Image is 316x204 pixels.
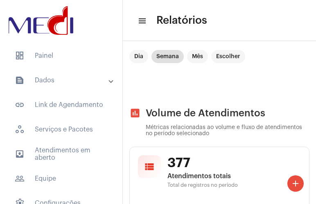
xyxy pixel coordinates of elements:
[151,50,184,63] mat-chip: Semana
[129,107,309,119] h2: Volume de Atendimentos
[15,149,25,159] mat-icon: sidenav icon
[15,100,25,110] mat-icon: sidenav icon
[8,46,114,66] span: Painel
[156,14,207,27] span: Relatórios
[8,144,114,164] span: Atendimentos em aberto
[8,120,114,139] span: Serviços e Pacotes
[291,179,300,188] mat-icon: add
[7,4,75,37] img: d3a1b5fa-500b-b90f-5a1c-719c20e9830b.png
[211,50,245,63] mat-chip: Escolher
[129,107,141,119] mat-icon: assessment
[187,50,208,63] mat-chip: Mês
[146,125,309,137] p: Métricas relacionadas ao volume e fluxo de atendimentos no período selecionado
[8,169,114,188] span: Equipe
[8,95,114,115] span: Link de Agendamento
[15,75,25,85] mat-icon: sidenav icon
[5,70,122,90] mat-expansion-panel-header: sidenav iconDados
[15,174,25,184] mat-icon: sidenav icon
[167,155,301,171] span: 377
[15,75,109,85] mat-panel-title: Dados
[15,125,25,134] span: sidenav icon
[144,161,155,172] mat-icon: view_list
[15,51,25,61] span: sidenav icon
[167,172,301,180] span: Atendimentos totais
[138,16,146,26] mat-icon: sidenav icon
[129,50,148,63] mat-chip: Dia
[167,182,301,188] span: Total de registros no período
